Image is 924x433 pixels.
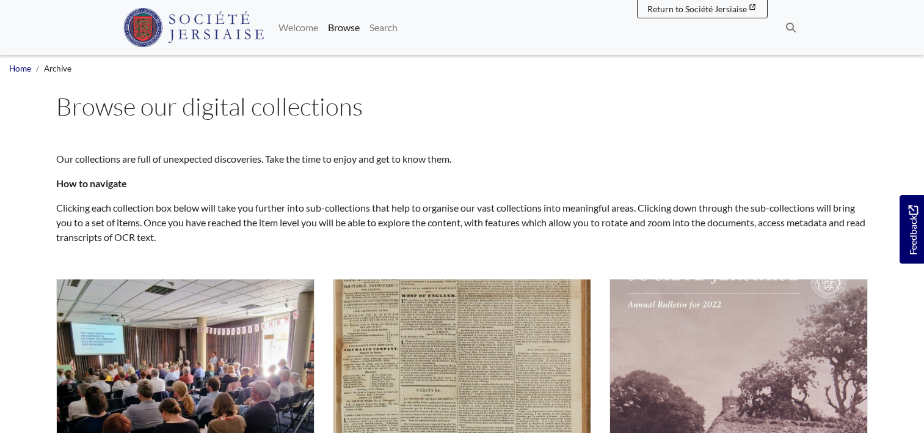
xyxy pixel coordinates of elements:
[9,64,31,73] a: Home
[274,15,323,40] a: Welcome
[44,64,71,73] span: Archive
[56,92,868,121] h1: Browse our digital collections
[123,5,264,50] a: Société Jersiaise logo
[323,15,365,40] a: Browse
[365,15,402,40] a: Search
[56,177,127,189] strong: How to navigate
[123,8,264,47] img: Société Jersiaise
[906,205,920,254] span: Feedback
[647,4,747,14] span: Return to Société Jersiaise
[900,195,924,264] a: Would you like to provide feedback?
[56,152,868,166] p: Our collections are full of unexpected discoveries. Take the time to enjoy and get to know them.
[56,201,868,245] p: Clicking each collection box below will take you further into sub-collections that help to organi...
